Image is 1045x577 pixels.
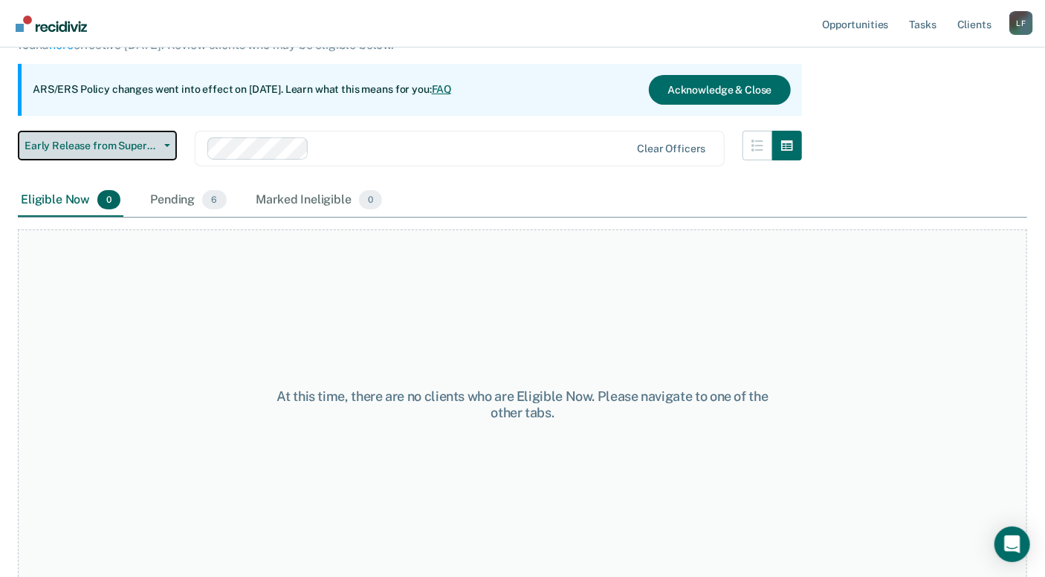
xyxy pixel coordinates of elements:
[271,388,774,420] div: At this time, there are no clients who are Eligible Now. Please navigate to one of the other tabs.
[33,82,452,97] p: ARS/ERS Policy changes went into effect on [DATE]. Learn what this means for you:
[994,527,1030,562] div: Open Intercom Messenger
[18,184,123,217] div: Eligible Now0
[202,190,226,209] span: 6
[49,38,73,52] a: here
[1009,11,1033,35] button: Profile dropdown button
[16,16,87,32] img: Recidiviz
[18,24,713,52] p: Supervision clients may be eligible for Early Release from Supervision if they meet certain crite...
[147,184,229,217] div: Pending6
[637,143,705,155] div: Clear officers
[649,75,790,105] button: Acknowledge & Close
[18,131,177,160] button: Early Release from Supervision
[97,190,120,209] span: 0
[359,190,382,209] span: 0
[432,83,453,95] a: FAQ
[25,140,158,152] span: Early Release from Supervision
[253,184,386,217] div: Marked Ineligible0
[1009,11,1033,35] div: L F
